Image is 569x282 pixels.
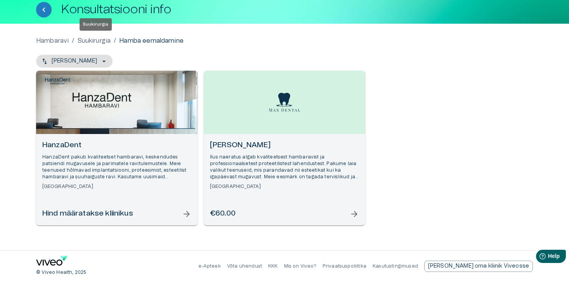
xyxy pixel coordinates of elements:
[268,264,278,268] a: KKK
[61,3,171,16] h1: Konsultatsiooni info
[182,209,191,219] span: arrow_forward
[80,18,112,31] div: Suukirurgia
[114,36,116,45] p: /
[323,264,366,268] a: Privaatsuspoliitika
[42,77,73,86] img: HanzaDent logo
[42,154,191,181] p: HanzaDent pakub kvaliteetset hambaravi, keskendudes patsiendi mugavusele ja parimatele ravitulemu...
[72,36,74,45] p: /
[36,55,113,68] button: [PERSON_NAME]
[78,36,111,45] a: Suukirurgia
[42,140,191,151] h6: HanzaDent
[227,263,262,270] p: Võta ühendust
[210,154,359,181] p: Ilus naeratus algab kvaliteetsest hambaravist ja professionaalsetest proteetilistest lahendustest...
[36,71,198,225] a: Open selected supplier available booking dates
[36,256,67,268] a: Navigate to home page
[42,183,191,190] h6: [GEOGRAPHIC_DATA]
[198,264,220,268] a: e-Apteek
[350,209,359,219] span: arrow_forward
[508,247,569,268] iframe: Help widget launcher
[210,183,359,190] h6: [GEOGRAPHIC_DATA]
[428,262,529,270] p: [PERSON_NAME] oma kliinik Viveosse
[424,261,533,272] div: [PERSON_NAME] oma kliinik Viveosse
[119,36,184,45] p: Hamba eemaldamine
[204,71,365,225] a: Open selected supplier available booking dates
[373,264,418,268] a: Kasutustingimused
[52,57,97,65] p: [PERSON_NAME]
[210,209,236,219] h6: €60.00
[36,269,86,276] p: © Viveo Health, 2025
[269,93,300,112] img: Max Dental logo
[284,263,316,270] p: Mis on Viveo?
[42,209,133,219] h6: Hind määratakse kliinikus
[36,36,69,45] a: Hambaravi
[210,140,359,151] h6: [PERSON_NAME]
[424,261,533,272] a: Send email to partnership request to viveo
[36,2,52,17] button: Tagasi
